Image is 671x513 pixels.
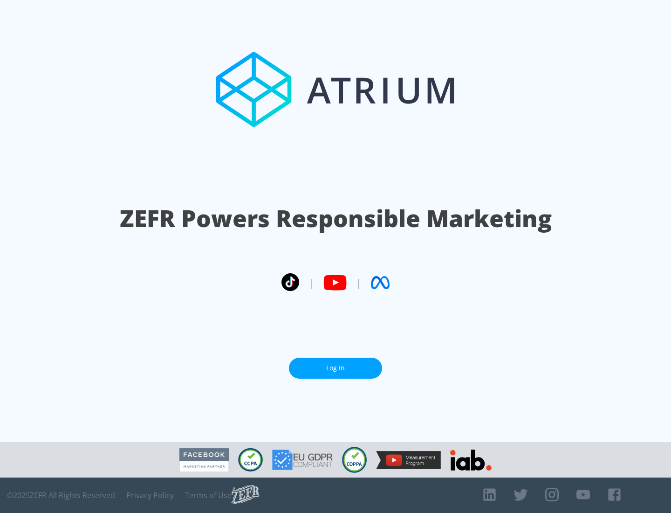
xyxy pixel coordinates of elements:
span: © 2025 ZEFR All Rights Reserved [7,491,115,500]
img: GDPR Compliant [272,450,333,470]
a: Privacy Policy [126,491,174,500]
h1: ZEFR Powers Responsible Marketing [120,202,552,235]
img: CCPA Compliant [238,448,263,471]
img: IAB [450,450,492,471]
span: | [356,276,362,290]
span: | [308,276,314,290]
a: Terms of Use [185,491,232,500]
a: Log In [289,358,382,379]
img: YouTube Measurement Program [376,451,441,469]
img: Facebook Marketing Partner [179,448,229,472]
img: COPPA Compliant [342,447,367,473]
